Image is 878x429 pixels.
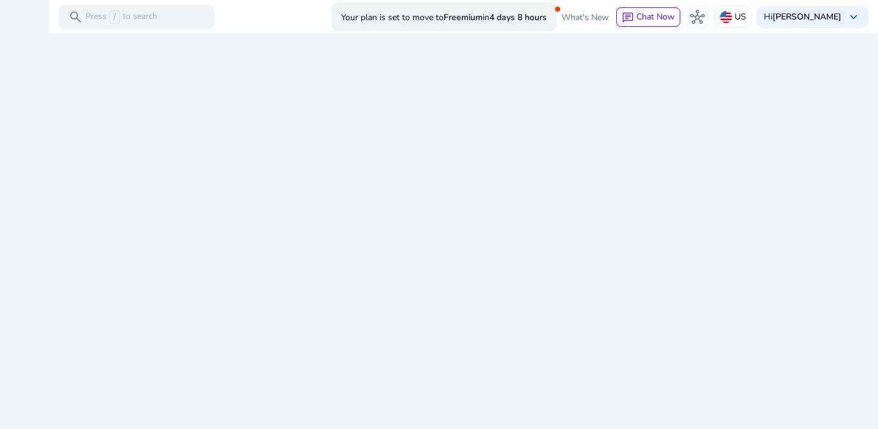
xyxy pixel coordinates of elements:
span: / [109,10,120,24]
span: hub [690,10,705,24]
span: What's New [561,7,609,28]
button: chatChat Now [616,7,680,27]
button: hub [685,5,710,29]
p: Press to search [85,10,157,24]
p: US [735,6,746,27]
p: Your plan is set to move to in [341,7,547,28]
span: Chat Now [636,11,675,23]
img: us.svg [720,11,732,23]
b: 4 days 8 hours [489,12,547,23]
b: [PERSON_NAME] [772,11,841,23]
span: chat [622,12,634,24]
b: Freemium [444,12,483,23]
span: search [68,10,83,24]
span: keyboard_arrow_down [846,10,861,24]
p: Hi [764,13,841,21]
